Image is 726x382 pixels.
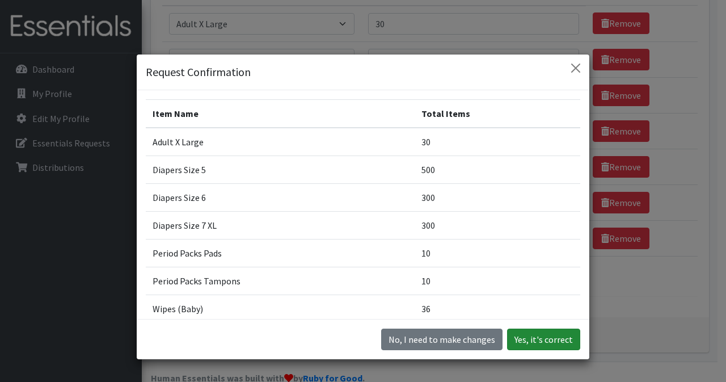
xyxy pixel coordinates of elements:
td: 30 [415,128,580,156]
td: 10 [415,239,580,267]
td: Period Packs Pads [146,239,415,267]
td: Diapers Size 6 [146,183,415,211]
td: 300 [415,211,580,239]
button: Yes, it's correct [507,329,580,350]
td: Diapers Size 7 XL [146,211,415,239]
button: No I need to make changes [381,329,503,350]
th: Total Items [415,99,580,128]
button: Close [567,59,585,77]
td: Adult X Large [146,128,415,156]
td: 300 [415,183,580,211]
td: Diapers Size 5 [146,156,415,183]
h5: Request Confirmation [146,64,251,81]
td: 500 [415,156,580,183]
td: Period Packs Tampons [146,267,415,295]
td: 10 [415,267,580,295]
th: Item Name [146,99,415,128]
td: Wipes (Baby) [146,295,415,322]
td: 36 [415,295,580,322]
